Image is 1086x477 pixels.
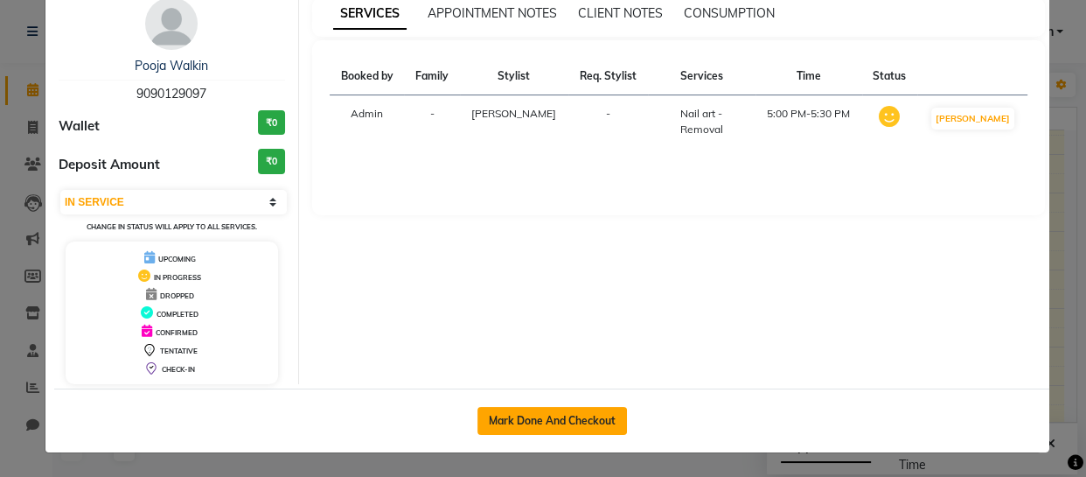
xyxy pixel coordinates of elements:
[135,58,208,74] a: Pooja Walkin
[404,95,459,149] td: -
[428,5,557,21] span: APPOINTMENT NOTES
[160,291,194,300] span: DROPPED
[258,110,285,136] h3: ₹0
[568,95,648,149] td: -
[460,58,568,95] th: Stylist
[755,95,862,149] td: 5:00 PM-5:30 PM
[330,95,405,149] td: Admin
[648,58,755,95] th: Services
[136,86,206,102] span: 9090129097
[156,328,198,337] span: CONFIRMED
[931,108,1014,130] button: [PERSON_NAME]
[578,5,663,21] span: CLIENT NOTES
[862,58,917,95] th: Status
[330,58,405,95] th: Booked by
[160,347,198,355] span: TENTATIVE
[158,255,196,263] span: UPCOMING
[471,107,556,120] span: [PERSON_NAME]
[162,365,195,374] span: CHECK-IN
[154,273,201,282] span: IN PROGRESS
[157,310,198,319] span: COMPLETED
[404,58,459,95] th: Family
[258,149,285,174] h3: ₹0
[658,106,745,137] div: Nail art - Removal
[477,407,627,435] button: Mark Done And Checkout
[87,222,257,231] small: Change in status will apply to all services.
[59,155,160,175] span: Deposit Amount
[59,116,100,137] span: Wallet
[568,58,648,95] th: Req. Stylist
[684,5,775,21] span: CONSUMPTION
[755,58,862,95] th: Time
